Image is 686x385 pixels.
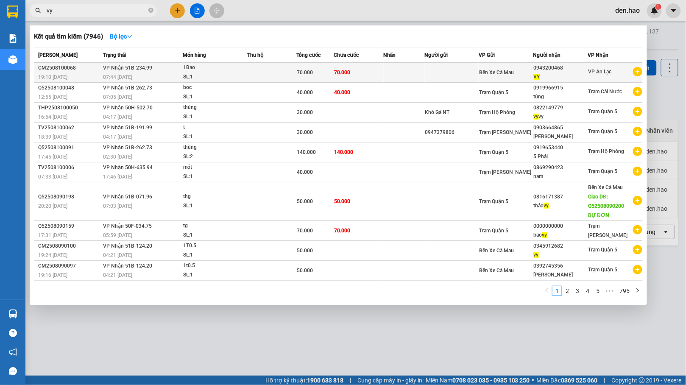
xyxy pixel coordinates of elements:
[633,265,642,274] span: plus-circle
[35,8,41,14] span: search
[34,32,103,41] h3: Kết quả tìm kiếm ( 7946 )
[534,163,588,172] div: 0869290423
[247,52,263,58] span: Thu hộ
[633,286,643,296] button: right
[583,286,593,296] li: 4
[183,241,247,251] div: 1T0.5
[297,89,313,95] span: 40.000
[633,87,642,96] span: plus-circle
[38,74,67,80] span: 19:10 [DATE]
[103,154,132,160] span: 02:30 [DATE]
[534,143,588,152] div: 0919653440
[38,163,100,172] div: TV2508100006
[103,165,153,170] span: VP Nhận 50H-635.94
[588,148,625,154] span: Trạm Hộ Phòng
[588,89,622,95] span: Trạm Cái Nước
[633,245,642,254] span: plus-circle
[633,67,642,76] span: plus-circle
[103,114,132,120] span: 04:17 [DATE]
[183,261,247,271] div: 1t0.5
[296,52,321,58] span: Tổng cước
[534,201,588,210] div: thảo
[103,145,152,151] span: VP Nhận 51B-262.73
[183,152,247,162] div: SL: 2
[593,286,602,296] a: 5
[534,231,588,240] div: bao
[103,85,152,91] span: VP Nhận 51B-262.73
[534,132,588,141] div: [PERSON_NAME]
[534,103,588,112] div: 0822149779
[148,7,153,15] span: close-circle
[572,286,583,296] li: 3
[534,112,588,121] div: vy
[38,262,100,271] div: CM2508090097
[103,134,132,140] span: 04:17 [DATE]
[479,129,531,135] span: Trạm [PERSON_NAME]
[297,129,313,135] span: 30.000
[588,267,618,273] span: Trạm Quận 5
[38,242,100,251] div: CM2508090100
[103,74,132,80] span: 07:44 [DATE]
[479,169,531,175] span: Trạm [PERSON_NAME]
[38,64,100,73] div: CM2508100068
[103,223,152,229] span: VP Nhận 50F-034.75
[183,251,247,260] div: SL: 1
[297,109,313,115] span: 30.000
[633,225,642,234] span: plus-circle
[633,196,642,205] span: plus-circle
[479,109,515,115] span: Trạm Hộ Phòng
[38,103,100,112] div: THP2508100050
[8,310,17,318] img: warehouse-icon
[335,70,351,75] span: 70.000
[633,127,642,136] span: plus-circle
[534,172,588,181] div: nam
[534,242,588,251] div: 0345912682
[38,252,67,258] span: 19:24 [DATE]
[297,149,316,155] span: 140.000
[183,143,247,152] div: thùng
[384,52,396,58] span: Nhãn
[573,286,582,296] a: 3
[563,286,572,296] a: 2
[38,232,67,238] span: 17:31 [DATE]
[297,198,313,204] span: 50.000
[183,201,247,211] div: SL: 1
[588,109,618,114] span: Trạm Quận 5
[593,286,603,296] li: 5
[183,52,206,58] span: Món hàng
[425,52,448,58] span: Người gửi
[552,286,562,296] li: 1
[534,123,588,132] div: 0903664865
[534,271,588,279] div: [PERSON_NAME]
[103,272,132,278] span: 04:21 [DATE]
[297,228,313,234] span: 70.000
[38,203,67,209] span: 20:20 [DATE]
[297,70,313,75] span: 70.000
[103,105,153,111] span: VP Nhận 50H-502.70
[335,228,351,234] span: 70.000
[103,65,152,71] span: VP Nhận 51B-234.99
[103,263,152,269] span: VP Nhận 51B-124.20
[183,103,247,112] div: thùng
[588,247,618,253] span: Trạm Quận 5
[183,112,247,122] div: SL: 1
[47,6,147,15] input: Tìm tên, số ĐT hoặc mã đơn
[8,55,17,64] img: warehouse-icon
[297,248,313,254] span: 50.000
[633,147,642,156] span: plus-circle
[583,286,592,296] a: 4
[334,52,359,58] span: Chưa cước
[534,64,588,73] div: 0943200468
[479,149,508,155] span: Trạm Quận 5
[635,288,640,293] span: right
[616,286,633,296] li: 795
[633,107,642,116] span: plus-circle
[542,286,552,296] li: Previous Page
[103,243,152,249] span: VP Nhận 51B-124.20
[103,252,132,258] span: 04:21 [DATE]
[183,83,247,92] div: boc
[9,367,17,375] span: message
[38,134,67,140] span: 18:39 [DATE]
[534,114,539,120] span: vy
[588,184,623,190] span: Bến Xe Cà Mau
